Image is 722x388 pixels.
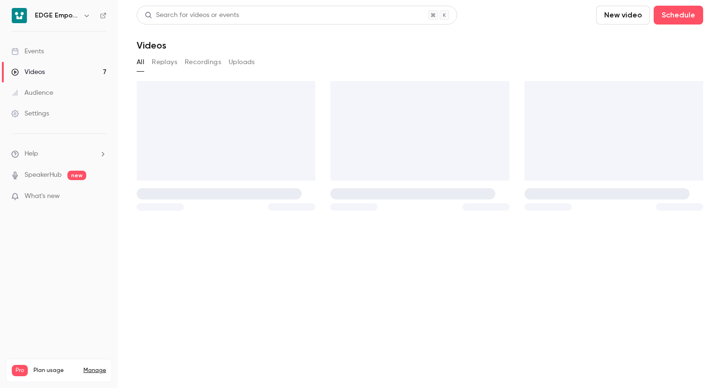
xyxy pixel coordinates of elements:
div: Search for videos or events [145,10,239,20]
img: tab_keywords_by_traffic_grey.svg [94,55,101,62]
div: Domain: [DOMAIN_NAME] [25,25,104,32]
button: All [137,55,144,70]
button: Schedule [654,6,703,25]
div: Domain Overview [36,56,84,62]
div: Settings [11,109,49,118]
img: tab_domain_overview_orange.svg [25,55,33,62]
div: Videos [11,67,45,77]
button: Recordings [185,55,221,70]
li: help-dropdown-opener [11,149,107,159]
span: Plan usage [33,367,78,374]
button: Replays [152,55,177,70]
div: Audience [11,88,53,98]
a: SpeakerHub [25,170,62,180]
img: website_grey.svg [15,25,23,32]
span: new [67,171,86,180]
h1: Videos [137,40,166,51]
button: Uploads [229,55,255,70]
img: logo_orange.svg [15,15,23,23]
img: EDGE Empower [12,8,27,23]
span: What's new [25,191,60,201]
div: v 4.0.25 [26,15,46,23]
span: Help [25,149,38,159]
section: Videos [137,6,703,382]
button: New video [596,6,650,25]
span: Pro [12,365,28,376]
h6: EDGE Empower [35,11,79,20]
div: Keywords by Traffic [104,56,159,62]
a: Manage [83,367,106,374]
div: Events [11,47,44,56]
